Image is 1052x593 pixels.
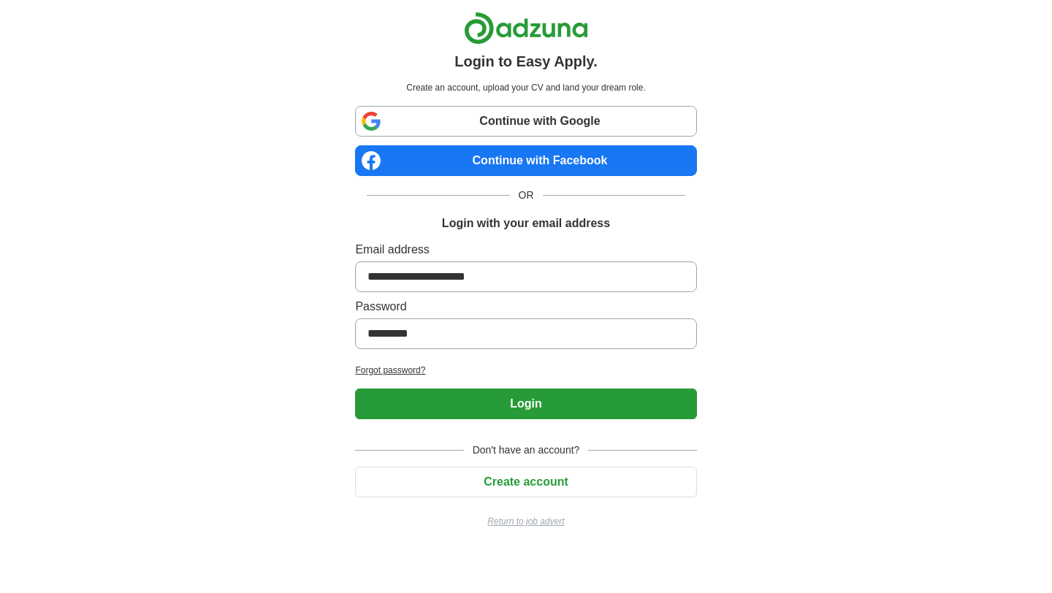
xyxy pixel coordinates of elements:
[355,145,696,176] a: Continue with Facebook
[355,298,696,315] label: Password
[355,106,696,137] a: Continue with Google
[355,467,696,497] button: Create account
[355,389,696,419] button: Login
[358,81,693,94] p: Create an account, upload your CV and land your dream role.
[355,475,696,488] a: Create account
[464,443,589,458] span: Don't have an account?
[355,241,696,259] label: Email address
[355,515,696,528] a: Return to job advert
[454,50,598,72] h1: Login to Easy Apply.
[510,188,543,203] span: OR
[355,364,696,377] a: Forgot password?
[442,215,610,232] h1: Login with your email address
[464,12,588,45] img: Adzuna logo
